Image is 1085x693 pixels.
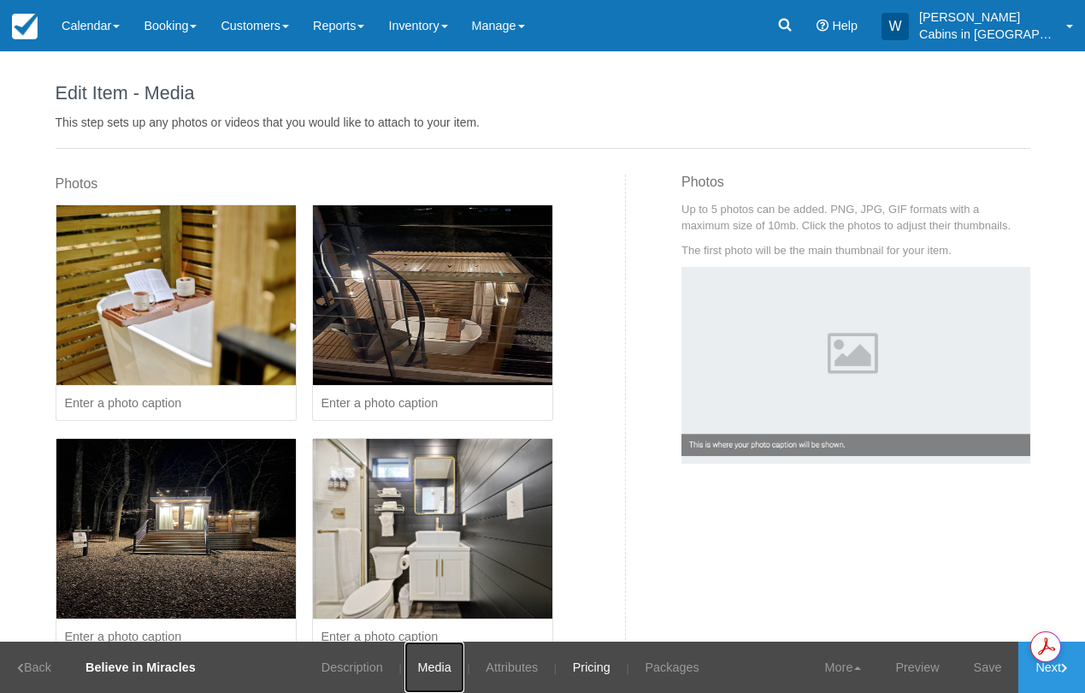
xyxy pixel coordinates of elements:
label: Photos [56,175,98,194]
img: L306-8 [56,439,296,619]
input: Enter a photo caption [56,386,297,422]
img: L306-9 [313,439,552,619]
strong: Believe in Miracles [86,660,196,674]
i: Help [817,20,828,32]
input: Enter a photo caption [312,619,553,655]
p: The first photo will be the main thumbnail for your item. [681,242,1030,258]
p: Up to 5 photos can be added. PNG, JPG, GIF formats with a maximum size of 10mb. Click the photos ... [681,201,1030,234]
p: Cabins in [GEOGRAPHIC_DATA] [919,26,1056,43]
p: This step sets up any photos or videos that you would like to attach to your item. [56,114,1030,131]
a: Description [309,642,396,693]
input: Enter a photo caption [56,619,297,655]
h1: Edit Item - Media [56,83,1030,104]
input: Enter a photo caption [312,386,553,422]
img: Example Photo Caption [681,267,1030,463]
a: Media [404,642,463,693]
img: L306-7 [313,205,552,385]
h3: Photos [681,175,1030,202]
div: W [882,13,909,40]
a: More [808,642,879,693]
a: Next [1018,642,1085,693]
a: Pricing [560,642,623,693]
span: Help [832,19,858,33]
p: [PERSON_NAME] [919,9,1056,26]
a: Packages [632,642,711,693]
a: Save [957,642,1019,693]
a: Attributes [473,642,551,693]
img: checkfront-main-nav-mini-logo.png [12,14,38,39]
img: L306-6 [56,205,296,385]
a: Preview [878,642,956,693]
